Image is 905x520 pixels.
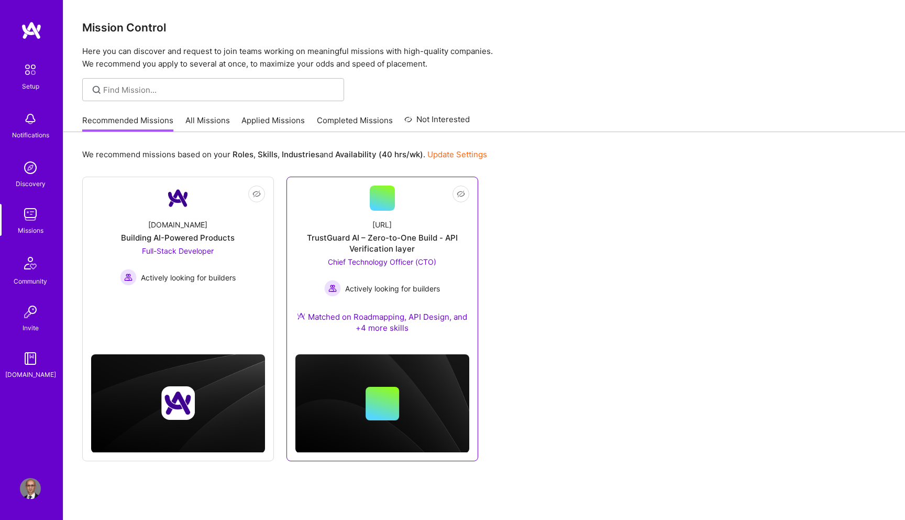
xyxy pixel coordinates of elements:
[241,115,305,132] a: Applied Missions
[120,269,137,286] img: Actively looking for builders
[82,149,487,160] p: We recommend missions based on your , , and .
[295,232,469,254] div: TrustGuard AI – Zero-to-One Build - API Verification layer
[20,301,41,322] img: Invite
[297,312,305,320] img: Ateam Purple Icon
[5,369,56,380] div: [DOMAIN_NAME]
[17,478,43,499] a: User Avatar
[295,311,469,333] div: Matched on Roadmapping, API Design, and +4 more skills
[82,21,886,34] h3: Mission Control
[252,190,261,198] i: icon EyeClosed
[317,115,393,132] a: Completed Missions
[324,280,341,297] img: Actively looking for builders
[82,45,886,70] p: Here you can discover and request to join teams working on meaningful missions with high-quality ...
[335,149,423,159] b: Availability (40 hrs/wk)
[12,129,49,140] div: Notifications
[91,354,265,453] img: cover
[91,186,265,315] a: Company Logo[DOMAIN_NAME]Building AI-Powered ProductsFull-Stack Developer Actively looking for bu...
[19,59,41,81] img: setup
[20,478,41,499] img: User Avatar
[328,257,436,266] span: Chief Technology Officer (CTO)
[14,276,47,287] div: Community
[165,186,191,211] img: Company Logo
[20,109,41,129] img: bell
[404,113,470,132] a: Not Interested
[20,204,41,225] img: teamwork
[141,272,236,283] span: Actively looking for builders
[20,348,41,369] img: guide book
[82,115,173,132] a: Recommended Missions
[233,149,253,159] b: Roles
[258,149,278,159] b: Skills
[91,84,103,96] i: icon SearchGrey
[372,219,392,230] div: [URL]
[18,251,43,276] img: Community
[457,190,465,198] i: icon EyeClosed
[20,157,41,178] img: discovery
[142,246,214,255] span: Full-Stack Developer
[121,232,235,243] div: Building AI-Powered Products
[161,386,195,420] img: Company logo
[21,21,42,40] img: logo
[185,115,230,132] a: All Missions
[295,354,469,453] img: cover
[345,283,440,294] span: Actively looking for builders
[22,81,39,92] div: Setup
[148,219,207,230] div: [DOMAIN_NAME]
[103,84,336,95] input: Find Mission...
[16,178,46,189] div: Discovery
[427,149,487,159] a: Update Settings
[23,322,39,333] div: Invite
[282,149,319,159] b: Industries
[295,186,469,346] a: [URL]TrustGuard AI – Zero-to-One Build - API Verification layerChief Technology Officer (CTO) Act...
[18,225,43,236] div: Missions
